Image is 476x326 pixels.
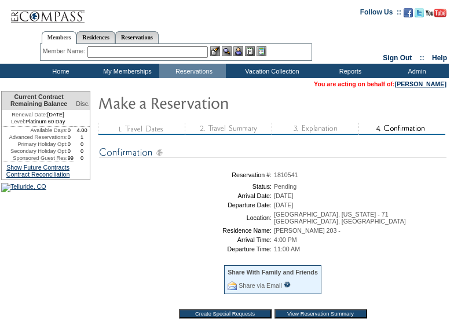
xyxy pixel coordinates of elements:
img: Reservations [245,46,255,56]
td: Follow Us :: [360,7,401,21]
td: Available Days: [2,127,68,134]
td: Primary Holiday Opt: [2,141,68,148]
td: 0 [74,148,90,155]
span: [PERSON_NAME] 203 - [274,227,340,234]
td: Admin [382,64,449,78]
span: You are acting on behalf of: [314,80,446,87]
td: Home [26,64,93,78]
td: My Memberships [93,64,159,78]
td: Current Contract Remaining Balance [2,91,74,110]
img: Become our fan on Facebook [404,8,413,17]
img: step3_state3.gif [272,123,358,135]
a: Help [432,54,447,62]
span: [DATE] [274,202,294,208]
td: Secondary Holiday Opt: [2,148,68,155]
td: Status: [101,183,272,190]
a: Reservations [115,31,159,43]
img: Subscribe to our YouTube Channel [426,9,446,17]
input: Create Special Requests [179,309,272,318]
td: Arrival Time: [101,236,272,243]
td: Advanced Reservations: [2,134,68,141]
td: 0 [74,155,90,162]
td: Location: [101,211,272,225]
span: Disc. [76,100,90,107]
td: 0 [74,141,90,148]
a: Subscribe to our YouTube Channel [426,12,446,19]
span: 11:00 AM [274,246,300,252]
td: Reports [316,64,382,78]
a: Follow us on Twitter [415,12,424,19]
td: Sponsored Guest Res: [2,155,68,162]
a: Share via Email [239,282,282,289]
td: 4.00 [74,127,90,134]
td: 1 [74,134,90,141]
a: Show Future Contracts [6,164,69,171]
td: Reservation #: [101,171,272,178]
span: Renewal Date: [12,111,47,118]
a: [PERSON_NAME] [395,80,446,87]
a: Sign Out [383,54,412,62]
input: View Reservation Summary [274,309,367,318]
a: Become our fan on Facebook [404,12,413,19]
img: b_edit.gif [210,46,220,56]
a: Members [42,31,77,44]
img: View [222,46,232,56]
img: step2_state3.gif [185,123,272,135]
span: Pending [274,183,296,190]
a: Contract Reconciliation [6,171,70,178]
img: Telluride, CO [1,183,46,192]
td: Reservations [159,64,226,78]
td: 0 [68,141,75,148]
img: step1_state3.gif [98,123,185,135]
a: Residences [76,31,115,43]
img: step4_state2.gif [358,123,445,135]
span: :: [420,54,424,62]
td: Platinum 60 Day [2,118,74,127]
div: Share With Family and Friends [228,269,318,276]
td: 99 [68,155,75,162]
td: Vacation Collection [226,64,316,78]
td: 0 [68,134,75,141]
img: Follow us on Twitter [415,8,424,17]
span: 1810541 [274,171,298,178]
input: What is this? [284,281,291,288]
img: Make Reservation [98,91,329,114]
td: Arrival Date: [101,192,272,199]
img: b_calculator.gif [257,46,266,56]
span: 4:00 PM [274,236,297,243]
td: Departure Time: [101,246,272,252]
td: [DATE] [2,110,74,118]
img: Impersonate [233,46,243,56]
td: 0 [68,148,75,155]
span: Level: [11,118,25,125]
span: [DATE] [274,192,294,199]
td: 0 [68,127,75,134]
span: [GEOGRAPHIC_DATA], [US_STATE] - 71 [GEOGRAPHIC_DATA], [GEOGRAPHIC_DATA] [274,211,406,225]
div: Member Name: [43,46,87,56]
td: Residence Name: [101,227,272,234]
td: Departure Date: [101,202,272,208]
